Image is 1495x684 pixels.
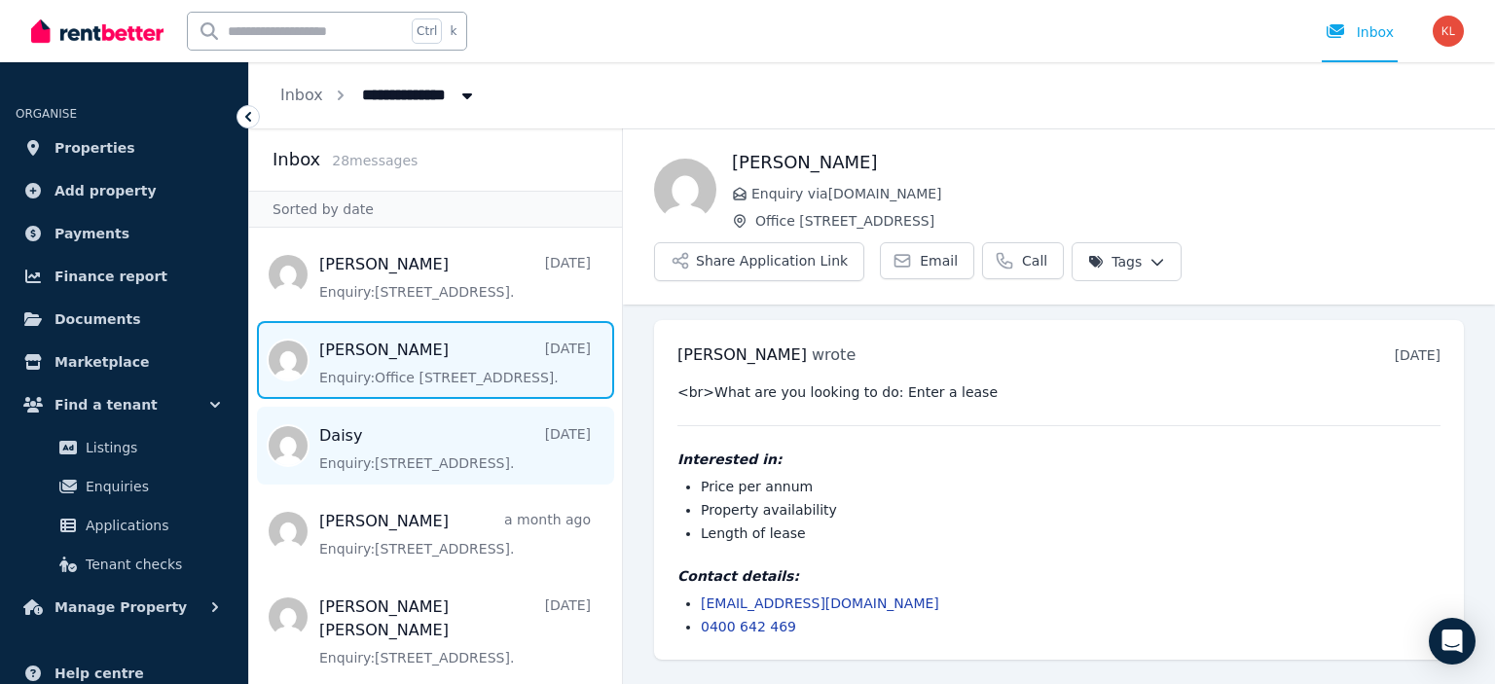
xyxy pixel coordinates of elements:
[319,595,591,667] a: [PERSON_NAME] [PERSON_NAME][DATE]Enquiry:[STREET_ADDRESS].
[16,300,233,339] a: Documents
[16,257,233,296] a: Finance report
[701,477,1440,496] li: Price per annum
[16,128,233,167] a: Properties
[55,179,157,202] span: Add property
[249,191,622,228] div: Sorted by date
[55,307,141,331] span: Documents
[16,342,233,381] a: Marketplace
[319,424,591,473] a: Daisy[DATE]Enquiry:[STREET_ADDRESS].
[23,506,225,545] a: Applications
[16,588,233,627] button: Manage Property
[319,253,591,302] a: [PERSON_NAME][DATE]Enquiry:[STREET_ADDRESS].
[982,242,1064,279] a: Call
[55,136,135,160] span: Properties
[31,17,164,46] img: RentBetter
[1433,16,1464,47] img: Corporate Centres Tasmania
[16,385,233,424] button: Find a tenant
[812,345,856,364] span: wrote
[701,500,1440,520] li: Property availability
[55,222,129,245] span: Payments
[1429,618,1476,665] div: Open Intercom Messenger
[1072,242,1182,281] button: Tags
[654,159,716,221] img: risden Risden Knightley
[319,339,591,387] a: [PERSON_NAME][DATE]Enquiry:Office [STREET_ADDRESS].
[701,595,939,611] a: [EMAIL_ADDRESS][DOMAIN_NAME]
[1395,347,1440,363] time: [DATE]
[677,566,1440,586] h4: Contact details:
[677,382,1440,402] pre: <br>What are you looking to do: Enter a lease
[319,510,591,558] a: [PERSON_NAME]a month agoEnquiry:[STREET_ADDRESS].
[920,251,958,270] span: Email
[16,214,233,253] a: Payments
[86,436,217,459] span: Listings
[732,149,1464,176] h1: [PERSON_NAME]
[23,467,225,506] a: Enquiries
[86,514,217,537] span: Applications
[677,345,807,364] span: [PERSON_NAME]
[55,265,167,288] span: Finance report
[273,146,320,173] h2: Inbox
[755,211,1464,231] span: Office [STREET_ADDRESS]
[16,107,77,121] span: ORGANISE
[16,171,233,210] a: Add property
[55,393,158,416] span: Find a tenant
[1022,251,1047,270] span: Call
[701,619,796,634] a: 0400 642 469
[86,475,217,498] span: Enquiries
[55,595,187,619] span: Manage Property
[249,62,508,128] nav: Breadcrumb
[751,184,1464,203] span: Enquiry via [DOMAIN_NAME]
[677,450,1440,469] h4: Interested in:
[23,545,225,584] a: Tenant checks
[701,523,1440,543] li: Length of lease
[880,242,974,279] a: Email
[280,86,323,104] a: Inbox
[1326,22,1394,42] div: Inbox
[23,428,225,467] a: Listings
[1088,252,1142,271] span: Tags
[450,23,456,39] span: k
[332,153,418,168] span: 28 message s
[86,553,217,576] span: Tenant checks
[55,350,149,374] span: Marketplace
[654,242,864,281] button: Share Application Link
[412,18,442,44] span: Ctrl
